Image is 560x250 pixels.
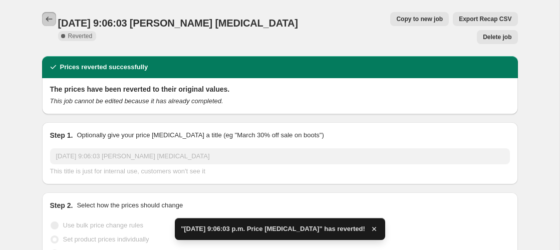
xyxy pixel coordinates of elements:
[42,12,56,26] button: Price change jobs
[68,32,93,40] span: Reverted
[459,15,511,23] span: Export Recap CSV
[50,167,205,175] span: This title is just for internal use, customers won't see it
[63,235,149,243] span: Set product prices individually
[477,30,517,44] button: Delete job
[50,148,510,164] input: 30% off holiday sale
[453,12,517,26] button: Export Recap CSV
[50,84,510,94] h2: The prices have been reverted to their original values.
[63,221,143,229] span: Use bulk price change rules
[60,62,148,72] h2: Prices reverted successfully
[390,12,449,26] button: Copy to new job
[50,200,73,210] h2: Step 2.
[50,97,223,105] i: This job cannot be edited because it has already completed.
[77,200,183,210] p: Select how the prices should change
[77,130,324,140] p: Optionally give your price [MEDICAL_DATA] a title (eg "March 30% off sale on boots")
[58,18,298,29] span: [DATE] 9:06:03 [PERSON_NAME] [MEDICAL_DATA]
[483,33,511,41] span: Delete job
[50,130,73,140] h2: Step 1.
[396,15,443,23] span: Copy to new job
[181,224,365,234] span: "[DATE] 9:06:03 p.m. Price [MEDICAL_DATA]" has reverted!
